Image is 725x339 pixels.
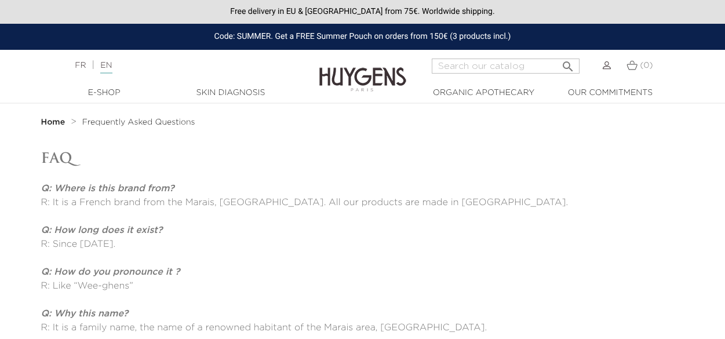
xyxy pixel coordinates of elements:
[82,118,195,127] a: Frequently Asked Questions
[41,196,684,210] p: R: It is a French brand from the Marais, [GEOGRAPHIC_DATA]. All our products are made in [GEOGRAP...
[41,118,68,127] a: Home
[41,118,65,126] strong: Home
[426,87,542,99] a: Organic Apothecary
[432,59,580,74] input: Search
[100,61,112,74] a: EN
[75,61,86,70] a: FR
[41,309,129,319] strong: Q: Why this name?
[561,56,575,70] i: 
[41,184,174,194] em: Q: Where is this brand from?
[319,49,406,93] img: Huygens
[41,279,684,293] p: R: Like “Wee-ghens”
[69,59,293,72] div: |
[558,55,578,71] button: 
[173,87,289,99] a: Skin Diagnosis
[46,87,162,99] a: E-Shop
[41,238,684,251] p: R: Since [DATE].
[41,268,180,277] strong: Q: How do you pronounce it ?
[640,61,653,70] span: (0)
[41,321,684,335] p: R: It is a family name, the name of a renowned habitant of the Marais area, [GEOGRAPHIC_DATA].
[41,226,163,235] strong: Q: How long does it exist?
[552,87,668,99] a: Our commitments
[41,150,72,167] span: FAQ
[82,118,195,126] span: Frequently Asked Questions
